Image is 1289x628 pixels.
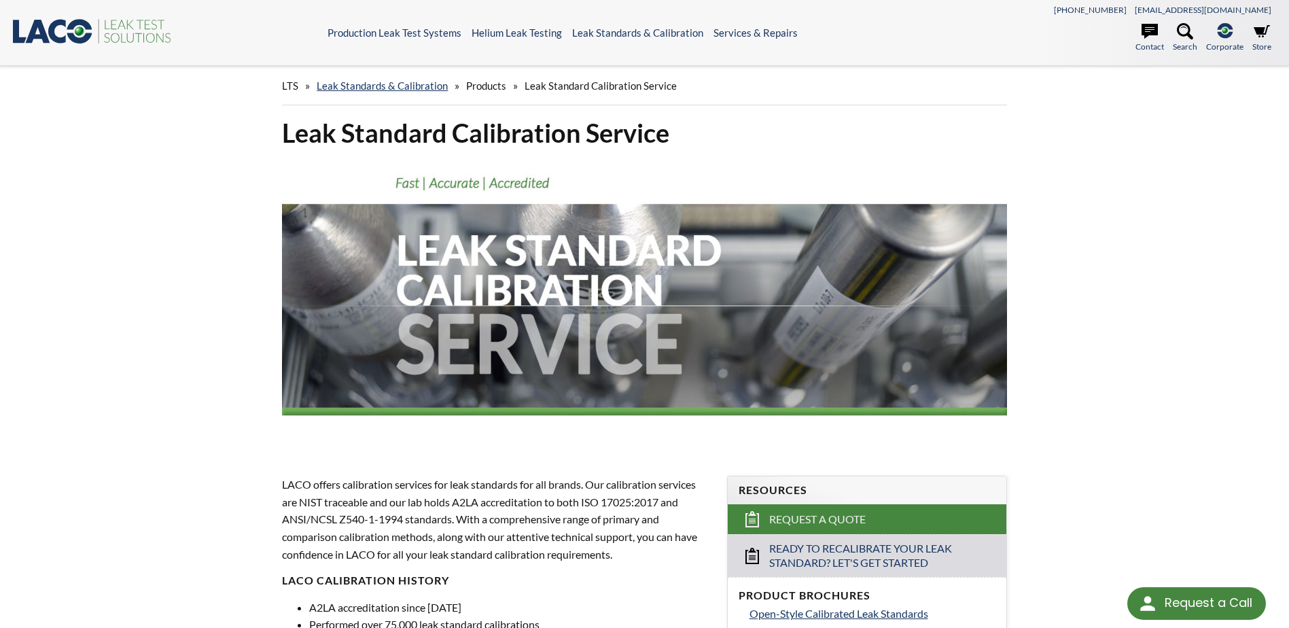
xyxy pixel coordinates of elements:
[1127,587,1266,620] div: Request a Call
[1252,23,1271,53] a: Store
[572,27,703,39] a: Leak Standards & Calibration
[1173,23,1197,53] a: Search
[282,476,710,563] p: LACO offers calibration services for leak standards for all brands. Our calibration services are ...
[525,80,677,92] span: Leak Standard Calibration Service
[1206,40,1243,53] span: Corporate
[769,542,966,570] span: Ready to Recalibrate Your Leak Standard? Let's Get Started
[328,27,461,39] a: Production Leak Test Systems
[749,605,995,623] a: Open-Style Calibrated Leak Standards
[1137,593,1159,614] img: round button
[769,512,866,527] span: Request a Quote
[713,27,798,39] a: Services & Repairs
[472,27,562,39] a: Helium Leak Testing
[282,116,1006,150] h1: Leak Standard Calibration Service
[728,504,1006,534] a: Request a Quote
[317,80,448,92] a: Leak Standards & Calibration
[749,607,928,620] span: Open-Style Calibrated Leak Standards
[1135,5,1271,15] a: [EMAIL_ADDRESS][DOMAIN_NAME]
[309,599,710,616] li: A2LA accreditation since [DATE]
[466,80,506,92] span: Products
[1054,5,1127,15] a: [PHONE_NUMBER]
[1165,587,1252,618] div: Request a Call
[282,80,298,92] span: LTS
[728,534,1006,577] a: Ready to Recalibrate Your Leak Standard? Let's Get Started
[282,160,1006,451] img: Leak Standard Calibration Service header
[739,483,995,498] h4: Resources
[739,589,995,603] h4: Product Brochures
[282,67,1006,105] div: » » »
[1135,23,1164,53] a: Contact
[282,574,449,587] strong: LACO Calibration History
